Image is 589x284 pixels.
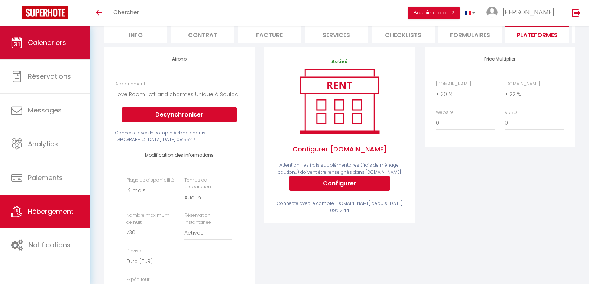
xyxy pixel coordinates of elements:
label: Plage de disponibilité [126,177,174,184]
span: Chercher [113,8,139,16]
li: Info [104,25,167,43]
p: Activé [275,58,404,65]
span: Messages [28,105,62,115]
span: Configurer [DOMAIN_NAME] [275,137,404,162]
div: Connecté avec le compte [DOMAIN_NAME] depuis [DATE] 09:02:44 [275,200,404,214]
label: [DOMAIN_NAME] [505,81,540,88]
h4: Modification des informations [126,153,232,158]
span: Réservations [28,72,71,81]
label: Appartement [115,81,145,88]
label: VRBO [505,109,517,116]
label: Nombre maximum de nuit [126,212,174,226]
h4: Airbnb [115,56,243,62]
li: Formulaires [438,25,502,43]
button: Besoin d'aide ? [408,7,460,19]
img: logout [572,8,581,17]
h4: Price Multiplier [436,56,564,62]
li: Plateformes [505,25,569,43]
span: Hébergement [28,207,74,216]
li: Services [305,25,368,43]
img: ... [486,7,498,18]
span: Attention : les frais supplémentaires (frais de ménage, caution...) doivent être renseignés dans ... [278,162,401,175]
label: Expéditeur [126,276,149,283]
li: Contrat [171,25,234,43]
label: Temps de préparation [184,177,232,191]
span: Analytics [28,139,58,148]
span: Notifications [29,240,71,249]
label: [DOMAIN_NAME] [436,81,471,88]
span: [PERSON_NAME] [502,7,554,17]
div: Connecté avec le compte Airbnb depuis [GEOGRAPHIC_DATA][DATE] 08:55:47 [115,130,243,144]
li: Facture [238,25,301,43]
label: Website [436,109,454,116]
span: Calendriers [28,38,66,47]
img: rent.png [292,65,387,137]
label: Devise [126,248,141,255]
li: Checklists [372,25,435,43]
span: Paiements [28,173,63,182]
img: Super Booking [22,6,68,19]
button: Configurer [289,176,390,191]
label: Réservation instantanée [184,212,232,226]
button: Desynchroniser [122,107,237,122]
